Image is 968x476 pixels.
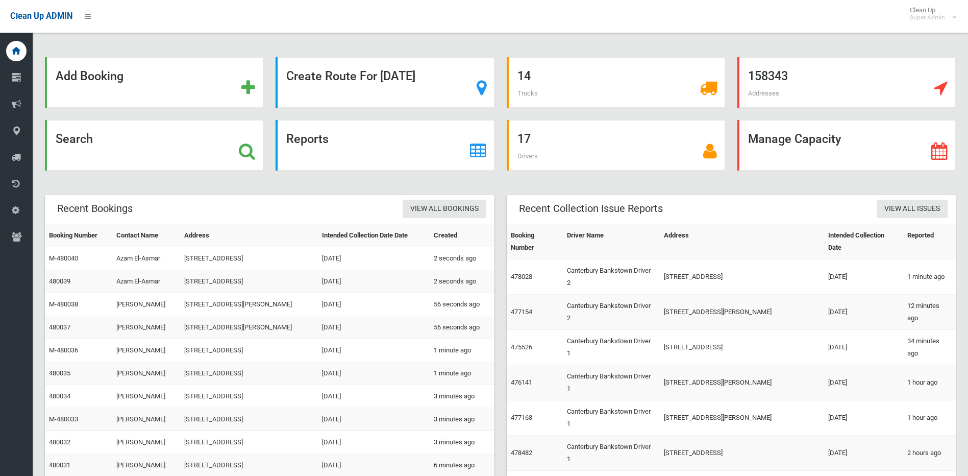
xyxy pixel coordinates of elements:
[430,385,494,408] td: 3 minutes ago
[903,295,956,330] td: 12 minutes ago
[318,316,430,339] td: [DATE]
[180,385,318,408] td: [STREET_ADDRESS]
[180,362,318,385] td: [STREET_ADDRESS]
[180,247,318,270] td: [STREET_ADDRESS]
[563,295,660,330] td: Canterbury Bankstown Driver 2
[430,431,494,454] td: 3 minutes ago
[511,378,532,386] a: 476141
[403,200,486,219] a: View All Bookings
[517,69,531,83] strong: 14
[824,295,903,330] td: [DATE]
[49,277,70,285] a: 480039
[430,247,494,270] td: 2 seconds ago
[660,224,824,259] th: Address
[56,132,93,146] strong: Search
[507,199,675,219] header: Recent Collection Issue Reports
[49,254,78,262] a: M-480040
[318,247,430,270] td: [DATE]
[517,152,538,160] span: Drivers
[49,300,78,308] a: M-480038
[563,365,660,400] td: Canterbury Bankstown Driver 1
[511,449,532,457] a: 478482
[180,270,318,293] td: [STREET_ADDRESS]
[430,224,494,247] th: Created
[905,6,955,21] span: Clean Up
[318,408,430,431] td: [DATE]
[903,400,956,436] td: 1 hour ago
[563,436,660,471] td: Canterbury Bankstown Driver 1
[507,224,563,259] th: Booking Number
[112,362,180,385] td: [PERSON_NAME]
[318,385,430,408] td: [DATE]
[112,247,180,270] td: Azam El-Asmar
[430,316,494,339] td: 56 seconds ago
[112,408,180,431] td: [PERSON_NAME]
[318,339,430,362] td: [DATE]
[180,408,318,431] td: [STREET_ADDRESS]
[180,293,318,316] td: [STREET_ADDRESS][PERSON_NAME]
[507,120,725,171] a: 17 Drivers
[49,461,70,469] a: 480031
[112,385,180,408] td: [PERSON_NAME]
[748,69,788,83] strong: 158343
[180,316,318,339] td: [STREET_ADDRESS][PERSON_NAME]
[903,436,956,471] td: 2 hours ago
[318,431,430,454] td: [DATE]
[112,224,180,247] th: Contact Name
[660,365,824,400] td: [STREET_ADDRESS][PERSON_NAME]
[112,316,180,339] td: [PERSON_NAME]
[180,431,318,454] td: [STREET_ADDRESS]
[180,224,318,247] th: Address
[430,270,494,293] td: 2 seconds ago
[824,365,903,400] td: [DATE]
[49,415,78,423] a: M-480033
[903,365,956,400] td: 1 hour ago
[286,132,329,146] strong: Reports
[45,199,145,219] header: Recent Bookings
[49,323,70,331] a: 480037
[276,57,494,108] a: Create Route For [DATE]
[511,308,532,316] a: 477154
[517,132,531,146] strong: 17
[112,339,180,362] td: [PERSON_NAME]
[112,431,180,454] td: [PERSON_NAME]
[660,436,824,471] td: [STREET_ADDRESS]
[45,57,263,108] a: Add Booking
[903,224,956,259] th: Reported
[49,438,70,446] a: 480032
[660,259,824,295] td: [STREET_ADDRESS]
[877,200,948,219] a: View All Issues
[748,89,779,97] span: Addresses
[276,120,494,171] a: Reports
[511,343,532,351] a: 475526
[737,120,956,171] a: Manage Capacity
[49,346,78,354] a: M-480036
[517,89,538,97] span: Trucks
[318,224,430,247] th: Intended Collection Date Date
[903,330,956,365] td: 34 minutes ago
[430,339,494,362] td: 1 minute ago
[49,369,70,377] a: 480035
[430,408,494,431] td: 3 minutes ago
[318,270,430,293] td: [DATE]
[10,11,72,21] span: Clean Up ADMIN
[45,224,112,247] th: Booking Number
[45,120,263,171] a: Search
[748,132,841,146] strong: Manage Capacity
[910,14,945,21] small: Super Admin
[660,330,824,365] td: [STREET_ADDRESS]
[56,69,123,83] strong: Add Booking
[737,57,956,108] a: 158343 Addresses
[563,224,660,259] th: Driver Name
[563,330,660,365] td: Canterbury Bankstown Driver 1
[903,259,956,295] td: 1 minute ago
[563,400,660,436] td: Canterbury Bankstown Driver 1
[824,400,903,436] td: [DATE]
[660,400,824,436] td: [STREET_ADDRESS][PERSON_NAME]
[824,259,903,295] td: [DATE]
[430,293,494,316] td: 56 seconds ago
[824,436,903,471] td: [DATE]
[318,293,430,316] td: [DATE]
[112,270,180,293] td: Azam El-Asmar
[430,362,494,385] td: 1 minute ago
